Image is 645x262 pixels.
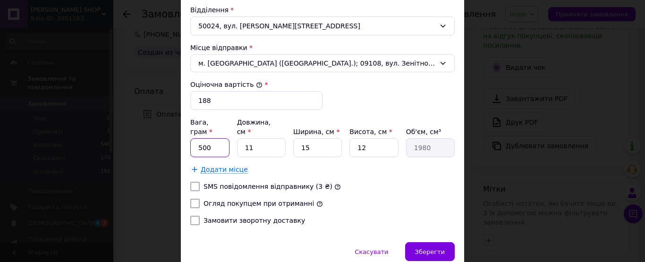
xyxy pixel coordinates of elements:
label: Вага, грам [190,118,212,135]
label: Довжина, см [237,118,271,135]
label: Висота, см [349,128,392,135]
label: Огляд покупцем при отриманні [204,200,314,207]
label: Замовити зворотну доставку [204,217,305,224]
label: SMS повідомлення відправнику (3 ₴) [204,183,332,190]
label: Оціночна вартість [190,81,263,88]
div: Відділення [190,5,455,15]
label: Ширина, см [293,128,339,135]
div: 50024, вул. [PERSON_NAME][STREET_ADDRESS] [190,17,455,35]
span: Додати місце [201,166,248,174]
div: Місце відправки [190,43,455,52]
span: Скасувати [355,248,388,255]
div: Об'єм, см³ [406,127,455,136]
span: м. [GEOGRAPHIC_DATA] ([GEOGRAPHIC_DATA].); 09108, вул. Зенітного полку, 30 [198,59,435,68]
span: Зберегти [415,248,445,255]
